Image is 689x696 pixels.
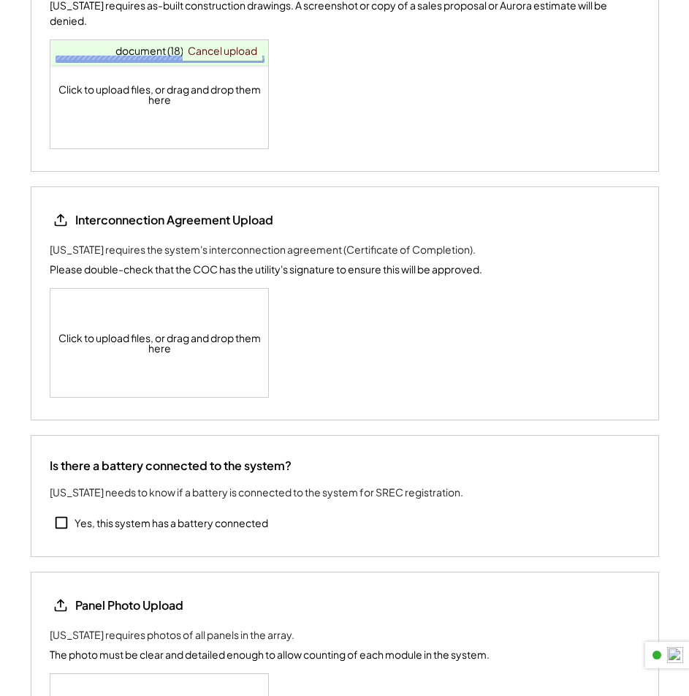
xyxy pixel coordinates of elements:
[50,647,490,662] div: The photo must be clear and detailed enough to allow counting of each module in the system.
[50,289,270,397] div: Click to upload files, or drag and drop them here
[75,212,273,228] div: Interconnection Agreement Upload
[115,44,204,57] span: document (18).pdf
[50,627,294,643] div: [US_STATE] requires photos of all panels in the array.
[183,40,262,61] a: Cancel upload
[50,458,292,474] div: Is there a battery connected to the system?
[75,516,268,531] div: Yes, this system has a battery connected
[75,597,183,613] div: Panel Photo Upload
[50,262,482,277] div: Please double-check that the COC has the utility's signature to ensure this will be approved.
[50,485,463,500] div: [US_STATE] needs to know if a battery is connected to the system for SREC registration.
[50,242,476,257] div: [US_STATE] requires the system's interconnection agreement (Certificate of Completion).
[50,40,270,148] div: Click to upload files, or drag and drop them here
